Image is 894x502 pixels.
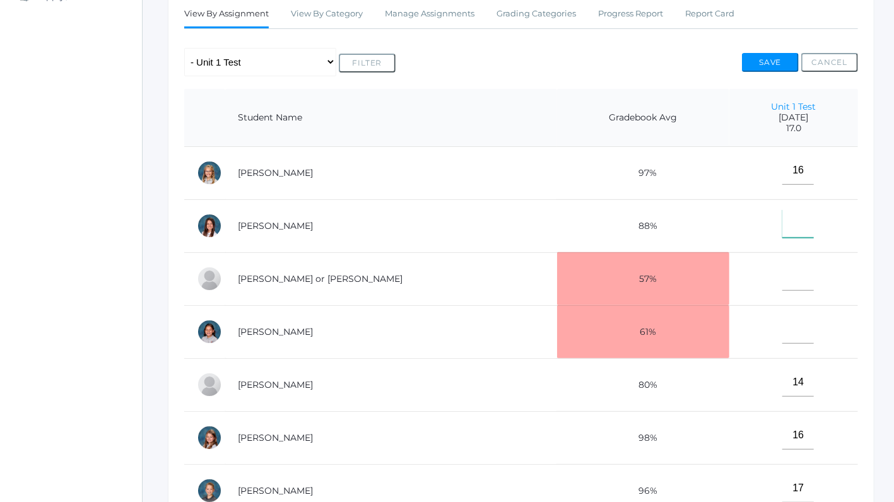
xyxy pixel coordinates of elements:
a: [PERSON_NAME] [238,167,313,178]
a: [PERSON_NAME] [238,326,313,337]
a: Grading Categories [497,1,576,26]
a: View By Assignment [184,1,269,28]
th: Student Name [225,89,557,147]
td: 57% [557,252,729,305]
span: 17.0 [742,123,845,134]
span: [DATE] [742,112,845,123]
div: Grace Carpenter [197,213,222,238]
div: Esperanza Ewing [197,319,222,344]
div: Louisa Hamilton [197,425,222,450]
div: Paige Albanese [197,160,222,185]
div: Wyatt Ferris [197,372,222,397]
a: View By Category [291,1,363,26]
td: 61% [557,305,729,358]
div: Thomas or Tom Cope [197,266,222,291]
a: Unit 1 Test [771,101,816,112]
a: [PERSON_NAME] [238,485,313,496]
td: 88% [557,199,729,252]
button: Save [742,53,799,72]
a: [PERSON_NAME] [238,220,313,231]
td: 80% [557,358,729,411]
a: Manage Assignments [385,1,474,26]
td: 97% [557,146,729,199]
th: Gradebook Avg [557,89,729,147]
a: [PERSON_NAME] [238,432,313,443]
td: 98% [557,411,729,464]
a: [PERSON_NAME] or [PERSON_NAME] [238,273,403,284]
button: Filter [339,54,396,73]
a: Report Card [685,1,734,26]
a: Progress Report [598,1,663,26]
a: [PERSON_NAME] [238,379,313,390]
button: Cancel [801,53,858,72]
